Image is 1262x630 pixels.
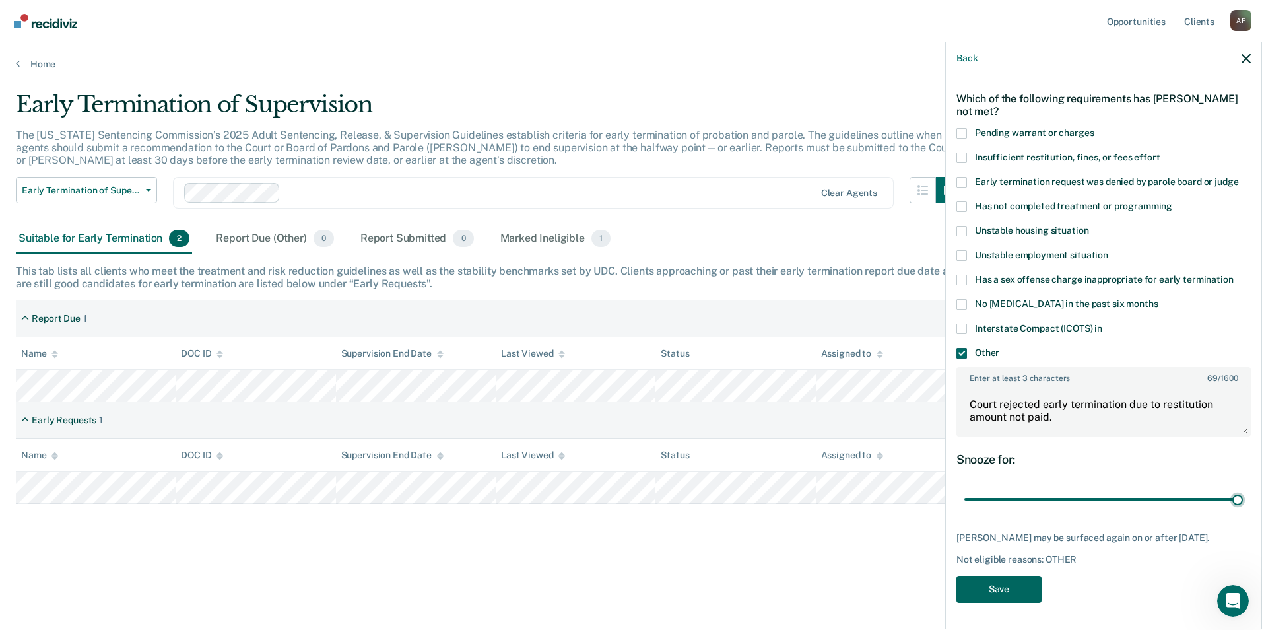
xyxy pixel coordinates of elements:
div: A F [1230,10,1251,31]
div: Suitable for Early Termination [16,225,192,254]
div: 1 [99,415,103,426]
span: 0 [314,230,334,247]
div: Which of the following requirements has [PERSON_NAME] not met? [956,82,1251,128]
div: Name [21,348,58,359]
div: DOC ID [181,348,223,359]
div: DOC ID [181,450,223,461]
span: Has not completed treatment or programming [975,201,1172,211]
div: Last Viewed [501,450,565,461]
div: Snooze for: [956,452,1251,467]
span: No [MEDICAL_DATA] in the past six months [975,298,1158,309]
div: Not eligible reasons: OTHER [956,554,1251,565]
div: [PERSON_NAME] may be surfaced again on or after [DATE]. [956,532,1251,543]
span: Insufficient restitution, fines, or fees effort [975,152,1160,162]
span: 69 [1207,374,1218,383]
div: Report Due [32,313,81,324]
div: Report Submitted [358,225,477,254]
div: Supervision End Date [341,450,444,461]
span: Unstable employment situation [975,250,1108,260]
span: Pending warrant or charges [975,127,1094,138]
div: Last Viewed [501,348,565,359]
button: Profile dropdown button [1230,10,1251,31]
button: Save [956,576,1042,603]
p: The [US_STATE] Sentencing Commission’s 2025 Adult Sentencing, Release, & Supervision Guidelines e... [16,129,955,166]
span: Interstate Compact (ICOTS) in [975,323,1102,333]
textarea: Court rejected early termination due to restitution amount not paid. [958,386,1249,435]
span: / 1600 [1207,374,1238,383]
div: Name [21,450,58,461]
span: 0 [453,230,473,247]
span: Early Termination of Supervision [22,185,141,196]
div: Early Requests [32,415,96,426]
a: Home [16,58,1246,70]
div: Status [661,450,689,461]
span: Other [975,347,999,358]
div: Early Termination of Supervision [16,91,962,129]
label: Enter at least 3 characters [958,368,1249,383]
div: This tab lists all clients who meet the treatment and risk reduction guidelines as well as the st... [16,265,1246,290]
div: Assigned to [821,348,883,359]
iframe: Intercom live chat [1217,585,1249,617]
img: Recidiviz [14,14,77,28]
span: Early termination request was denied by parole board or judge [975,176,1238,187]
span: Has a sex offense charge inappropriate for early termination [975,274,1234,285]
span: 1 [591,230,611,247]
div: Assigned to [821,450,883,461]
div: Report Due (Other) [213,225,336,254]
div: Status [661,348,689,359]
div: Supervision End Date [341,348,444,359]
div: Clear agents [821,188,877,199]
button: Back [956,53,978,64]
span: Unstable housing situation [975,225,1088,236]
div: Marked Ineligible [498,225,614,254]
span: 2 [169,230,189,247]
div: 1 [83,313,87,324]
